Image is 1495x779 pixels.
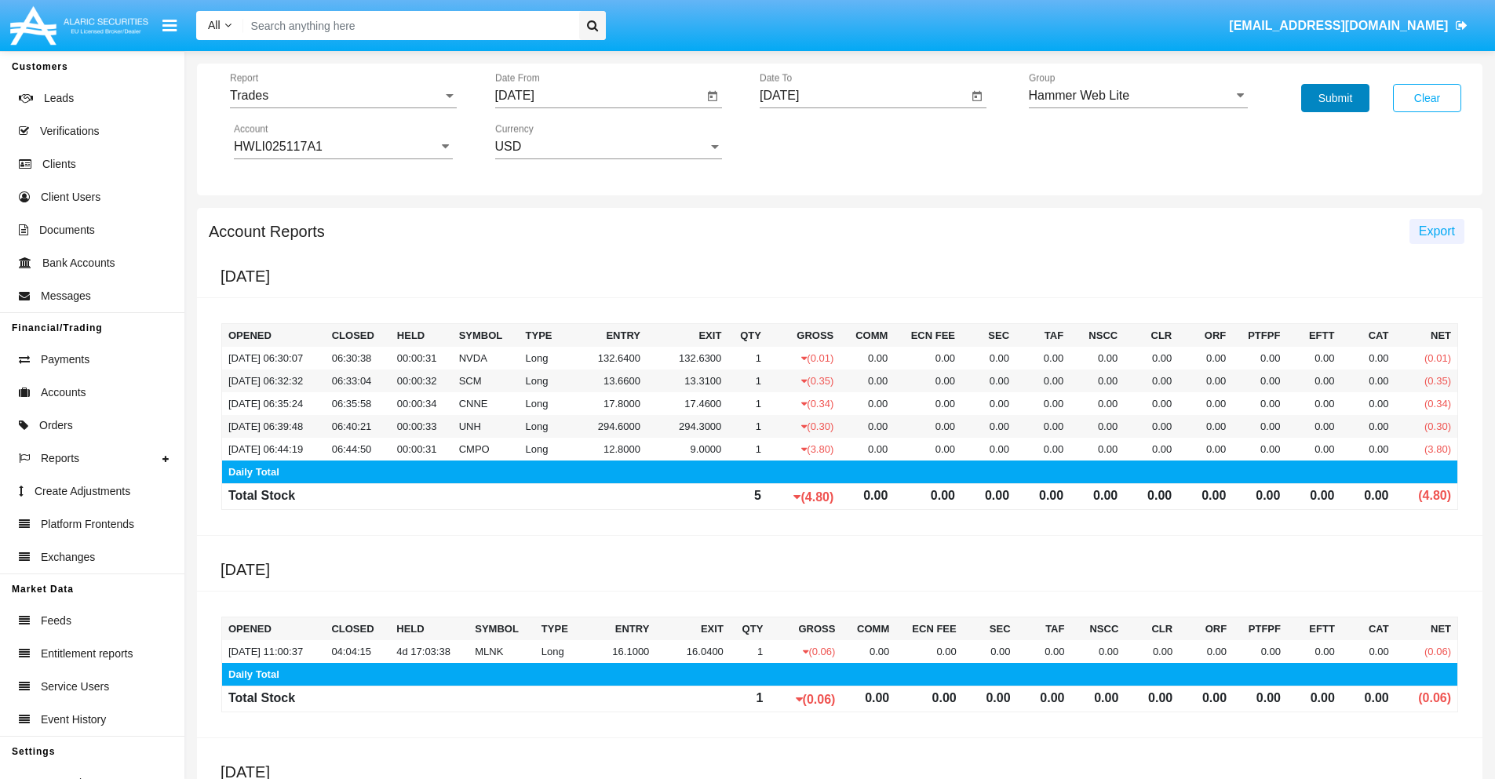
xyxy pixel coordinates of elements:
span: Bank Accounts [42,255,115,271]
td: (0.35) [1395,369,1458,392]
span: Messages [41,288,91,304]
input: Search [243,11,574,40]
th: SEC [961,324,1016,348]
td: 132.6300 [647,347,727,369]
td: 0.00 [1232,415,1286,438]
td: 0.00 [1286,484,1340,510]
td: 0.00 [894,369,961,392]
th: TAF [1017,617,1071,641]
td: 0.00 [1016,392,1070,415]
button: Export [1409,219,1464,244]
th: Comm [841,617,895,641]
td: 0.00 [1340,369,1395,392]
td: (0.01) [768,347,840,369]
td: 0.00 [895,640,962,663]
th: TAF [1016,324,1070,348]
td: 12.8000 [566,438,647,460]
td: 0.00 [1286,369,1340,392]
td: 0.00 [1070,369,1124,392]
td: 0.00 [1124,484,1178,510]
td: (0.01) [1395,347,1458,369]
th: Entry [582,617,655,641]
td: 0.00 [1178,484,1232,510]
td: 00:00:31 [391,438,453,460]
td: 0.00 [963,640,1017,663]
span: Reports [41,450,79,467]
td: 0.00 [961,415,1016,438]
th: Opened [222,617,326,641]
td: 294.6000 [566,415,647,438]
td: UNH [453,415,520,438]
th: PTFPF [1232,324,1286,348]
td: 0.00 [1341,686,1395,712]
td: 0.00 [894,392,961,415]
span: Entitlement reports [41,646,133,662]
td: 294.3000 [647,415,727,438]
span: Leads [44,90,74,107]
th: EFTT [1287,617,1341,641]
th: Exit [655,617,729,641]
th: CAT [1340,324,1395,348]
td: 1 [727,438,768,460]
span: Create Adjustments [35,483,130,500]
th: Type [535,617,582,641]
td: 0.00 [1124,347,1178,369]
td: 0.00 [895,686,962,712]
td: NVDA [453,347,520,369]
span: [EMAIL_ADDRESS][DOMAIN_NAME] [1229,19,1448,32]
td: 0.00 [1340,484,1395,510]
td: 0.00 [840,369,894,392]
td: 0.00 [1232,347,1286,369]
td: SCM [453,369,520,392]
a: [EMAIL_ADDRESS][DOMAIN_NAME] [1222,4,1475,48]
td: 0.00 [1287,640,1341,663]
td: 0.00 [841,686,895,712]
td: [DATE] 06:44:19 [222,438,326,460]
span: Platform Frontends [41,516,134,533]
td: 0.00 [1233,686,1287,712]
button: Open calendar [968,87,986,106]
td: 0.00 [1070,640,1125,663]
td: 0.00 [1178,347,1232,369]
td: (4.80) [768,484,840,510]
td: CMPO [453,438,520,460]
td: 00:00:31 [391,347,453,369]
th: NSCC [1070,617,1125,641]
td: 0.00 [1340,392,1395,415]
span: Verifications [40,123,99,140]
th: CAT [1341,617,1395,641]
td: 04:04:15 [325,640,390,663]
td: 1 [730,640,769,663]
th: Opened [222,324,326,348]
td: 00:00:33 [391,415,453,438]
td: [DATE] 11:00:37 [222,640,326,663]
th: Gross [769,617,841,641]
td: 0.00 [1070,686,1125,712]
td: (0.30) [1395,415,1458,438]
td: (0.34) [768,392,840,415]
th: NSCC [1070,324,1124,348]
th: Ecn Fee [895,617,962,641]
td: 5 [727,484,768,510]
td: 0.00 [840,484,894,510]
button: Open calendar [703,87,722,106]
span: Orders [39,417,73,434]
td: 0.00 [963,686,1017,712]
th: NET [1395,324,1458,348]
th: Held [391,324,453,348]
td: 0.00 [1286,347,1340,369]
td: 0.00 [1016,347,1070,369]
td: 06:44:50 [326,438,391,460]
th: Comm [840,324,894,348]
td: 0.00 [1016,415,1070,438]
td: 0.00 [1340,347,1395,369]
span: All [208,19,221,31]
td: 0.00 [1124,438,1178,460]
td: 0.00 [1017,686,1071,712]
span: Accounts [41,384,86,401]
td: 1 [727,392,768,415]
td: 1 [727,369,768,392]
td: Long [535,640,582,663]
td: 0.00 [1232,392,1286,415]
td: 0.00 [1178,369,1232,392]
